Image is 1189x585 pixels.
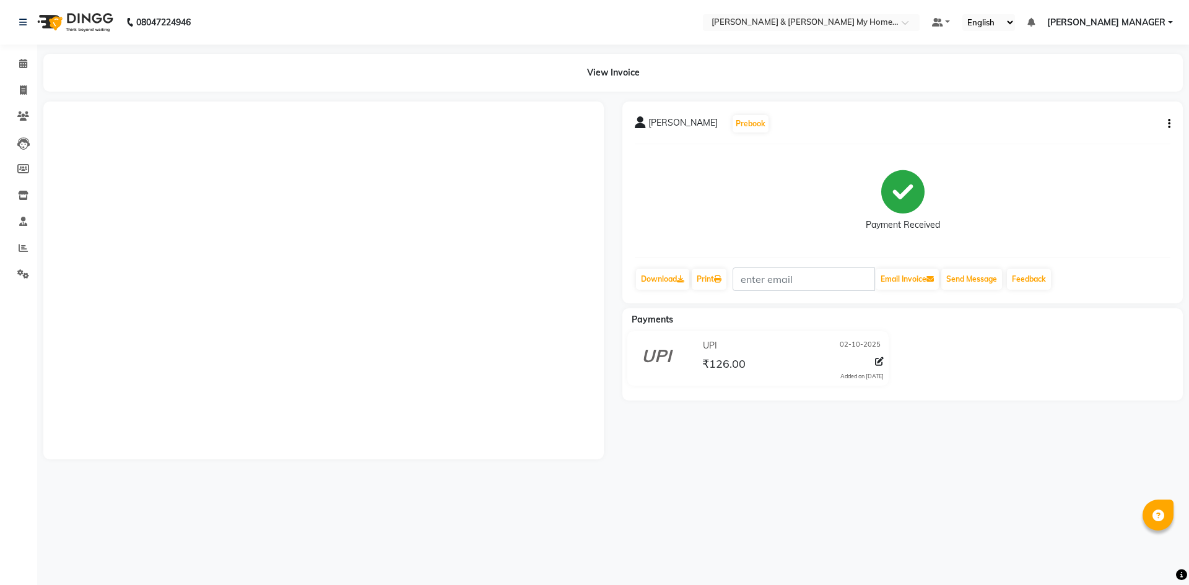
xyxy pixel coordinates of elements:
a: Download [636,269,689,290]
a: Print [692,269,726,290]
input: enter email [733,267,875,291]
span: Payments [632,314,673,325]
div: Added on [DATE] [840,372,884,381]
a: Feedback [1007,269,1051,290]
button: Send Message [941,269,1002,290]
span: [PERSON_NAME] MANAGER [1047,16,1165,29]
button: Email Invoice [876,269,939,290]
span: ₹126.00 [702,357,746,374]
span: UPI [703,339,717,352]
div: View Invoice [43,54,1183,92]
b: 08047224946 [136,5,191,40]
button: Prebook [733,115,769,132]
span: 02-10-2025 [840,339,881,352]
img: logo [32,5,116,40]
span: [PERSON_NAME] [648,116,718,134]
div: Payment Received [866,219,940,232]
